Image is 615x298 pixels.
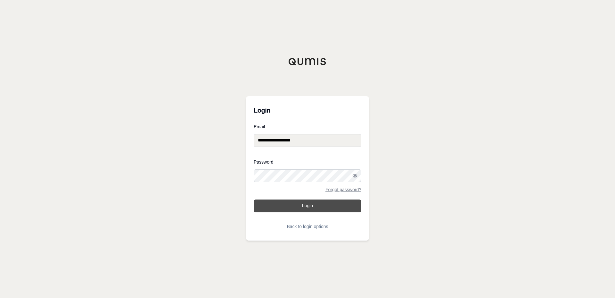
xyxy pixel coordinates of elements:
h3: Login [254,104,361,117]
button: Back to login options [254,220,361,233]
label: Email [254,124,361,129]
a: Forgot password? [325,187,361,192]
label: Password [254,160,361,164]
img: Qumis [288,58,327,65]
button: Login [254,200,361,212]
